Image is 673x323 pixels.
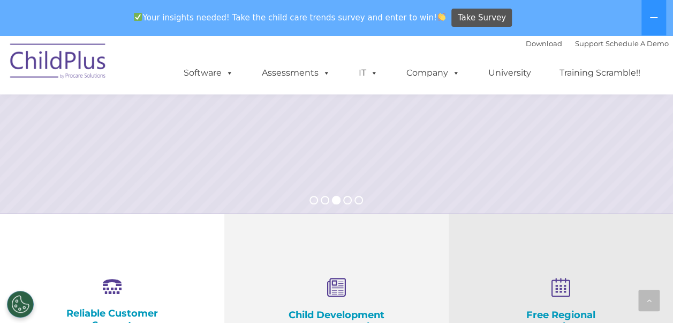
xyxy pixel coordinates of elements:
[149,71,182,79] span: Last name
[458,9,506,27] span: Take Survey
[549,62,651,84] a: Training Scramble!!
[134,13,142,21] img: ✅
[251,62,341,84] a: Assessments
[526,39,669,48] font: |
[575,39,603,48] a: Support
[5,36,112,90] img: ChildPlus by Procare Solutions
[451,9,512,27] a: Take Survey
[478,62,542,84] a: University
[7,291,34,318] button: Cookies Settings
[606,39,669,48] a: Schedule A Demo
[396,62,471,84] a: Company
[348,62,389,84] a: IT
[149,115,194,123] span: Phone number
[526,39,562,48] a: Download
[130,7,450,28] span: Your insights needed! Take the child care trends survey and enter to win!
[173,62,244,84] a: Software
[437,13,445,21] img: 👏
